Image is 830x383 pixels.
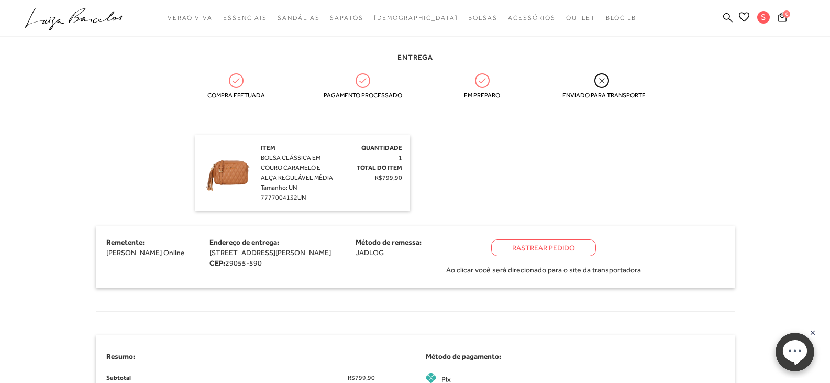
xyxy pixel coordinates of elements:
a: categoryNavScreenReaderText [468,8,497,28]
a: categoryNavScreenReaderText [508,8,556,28]
span: Bolsas [468,14,497,21]
button: S [752,10,775,27]
a: categoryNavScreenReaderText [330,8,363,28]
span: 1 [399,154,402,161]
a: categoryNavScreenReaderText [168,8,213,28]
span: Compra efetuada [197,92,275,99]
span: R$799,90 [375,174,402,181]
span: Pagamento processado [324,92,402,99]
a: categoryNavScreenReaderText [566,8,595,28]
span: Tamanho: UN [261,184,297,191]
span: Sapatos [330,14,363,21]
span: BOLSA CLÁSSICA EM COURO CARAMELO E ALÇA REGULÁVEL MÉDIA [261,154,333,181]
span: 29055-590 [225,259,262,267]
span: Acessórios [508,14,556,21]
span: Sandálias [278,14,319,21]
button: 0 [775,12,790,26]
span: Total do Item [357,164,402,171]
a: categoryNavScreenReaderText [278,8,319,28]
a: BLOG LB [606,8,636,28]
span: Verão Viva [168,14,213,21]
span: 7777004132UN [261,194,306,201]
a: noSubCategoriesText [374,8,458,28]
a: Rastrear Pedido [491,239,596,256]
span: 0 [783,10,790,18]
span: Outlet [566,14,595,21]
span: Item [261,144,275,151]
span: Método de remessa: [356,238,422,246]
span: Remetente: [106,238,145,246]
span: [DEMOGRAPHIC_DATA] [374,14,458,21]
span: Quantidade [361,144,402,151]
span: Em preparo [443,92,522,99]
span: [PERSON_NAME] Online [106,248,185,257]
span: Enviado para transporte [562,92,641,99]
span: Entrega [397,53,433,61]
span: [STREET_ADDRESS][PERSON_NAME] [209,248,331,257]
span: Ao clicar você será direcionado para o site da transportadora [446,265,641,275]
a: categoryNavScreenReaderText [223,8,267,28]
strong: CEP: [209,259,225,267]
h4: Método de pagamento: [426,351,724,362]
span: S [757,11,770,24]
span: BLOG LB [606,14,636,21]
span: JADLOG [356,248,384,257]
span: Endereço de entrega: [209,238,279,246]
h4: Resumo: [106,351,405,362]
span: Essenciais [223,14,267,21]
img: BOLSA CLÁSSICA EM COURO CARAMELO E ALÇA REGULÁVEL MÉDIA [203,143,256,195]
